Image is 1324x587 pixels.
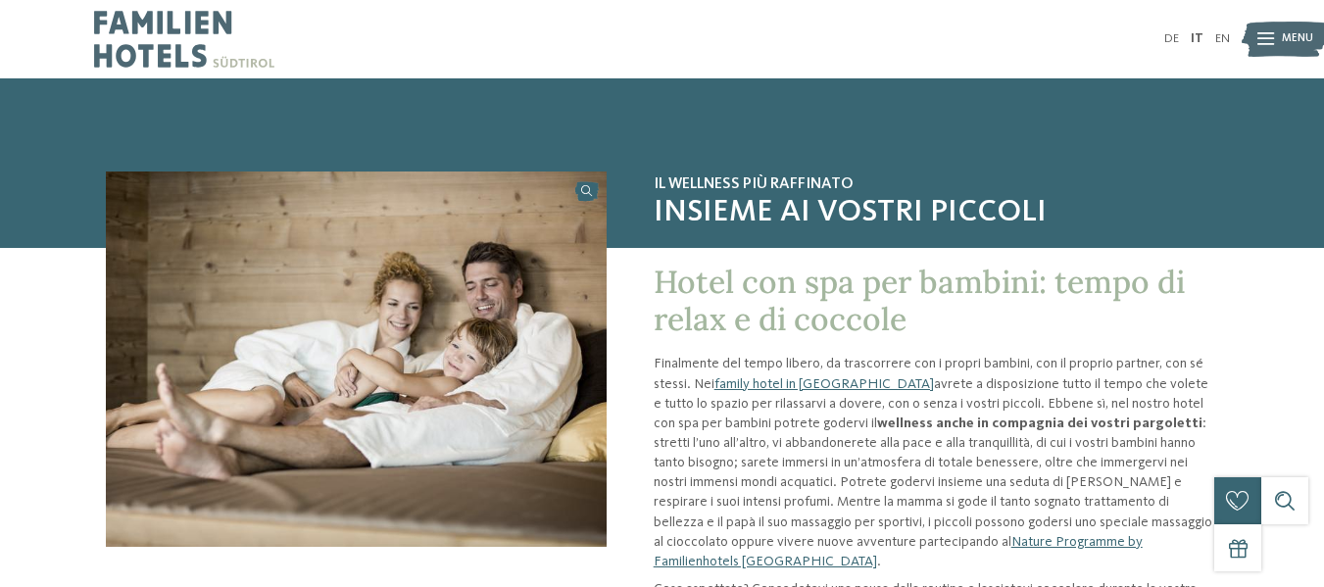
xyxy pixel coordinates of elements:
[714,377,934,391] a: family hotel in [GEOGRAPHIC_DATA]
[654,175,1219,194] span: Il wellness più raffinato
[654,535,1143,568] a: Nature Programme by Familienhotels [GEOGRAPHIC_DATA]
[877,416,1202,430] strong: wellness anche in compagnia dei vostri pargoletti
[1191,32,1203,45] a: IT
[654,194,1219,231] span: insieme ai vostri piccoli
[1164,32,1179,45] a: DE
[1282,31,1313,47] span: Menu
[1215,32,1230,45] a: EN
[106,171,607,547] img: Hotel con spa per bambini: è tempo di coccole!
[654,262,1185,339] span: Hotel con spa per bambini: tempo di relax e di coccole
[654,354,1219,571] p: Finalmente del tempo libero, da trascorrere con i propri bambini, con il proprio partner, con sé ...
